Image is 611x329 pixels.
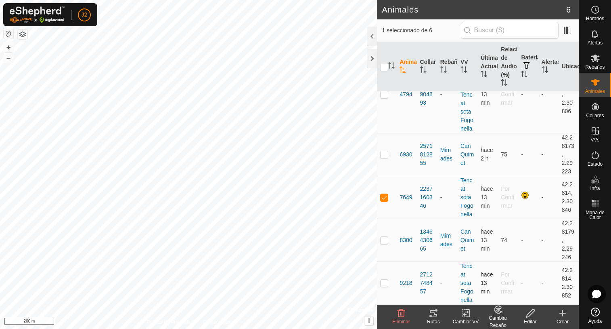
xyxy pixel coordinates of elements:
[588,319,602,324] span: Ayuda
[382,5,566,15] h2: Animales
[203,318,230,326] a: Contáctenos
[585,89,605,94] span: Animales
[579,304,611,327] a: Ayuda
[460,143,474,166] a: Can Quimet
[590,137,599,142] span: VVs
[501,237,507,243] span: 74
[538,133,559,176] td: -
[521,72,527,78] p-sorticon: Activar para ordenar
[400,90,412,99] span: 4794
[588,162,603,167] span: Estado
[18,30,27,39] button: Capas del Mapa
[518,219,538,262] td: -
[364,316,373,325] button: i
[460,67,467,74] p-sorticon: Activar para ordenar
[559,42,579,92] th: Ubicación
[417,318,450,325] div: Rutas
[481,228,493,252] span: 25 ago 2025, 23:01
[4,42,13,52] button: +
[400,67,406,74] p-sorticon: Activar para ordenar
[481,186,493,209] span: 25 ago 2025, 23:01
[420,67,427,74] p-sorticon: Activar para ordenar
[482,314,514,329] div: Cambiar Rebaño
[457,42,477,92] th: VV
[538,56,559,133] td: -
[420,82,434,107] div: 3045904893
[501,271,514,295] span: Por Confirmar
[546,318,579,325] div: Crear
[460,177,473,217] a: Tencat sota Fogonella
[538,262,559,304] td: -
[400,193,412,202] span: 7649
[514,318,546,325] div: Editar
[590,186,600,191] span: Infra
[481,72,487,78] p-sorticon: Activar para ordenar
[420,142,434,167] div: 2571812855
[400,279,412,287] span: 9218
[481,271,493,295] span: 25 ago 2025, 23:01
[420,185,434,210] div: 2237160346
[538,176,559,219] td: -
[460,263,473,303] a: Tencat sota Fogonella
[501,82,514,106] span: Por Confirmar
[581,210,609,220] span: Mapa de Calor
[10,6,65,23] img: Logo Gallagher
[566,4,571,16] span: 6
[559,262,579,304] td: 42.2814, 2.30852
[481,147,493,162] span: 25 ago 2025, 20:46
[460,228,474,252] a: Can Quimet
[440,193,454,202] div: -
[542,67,548,74] p-sorticon: Activar para ordenar
[461,22,559,39] input: Buscar (S)
[559,176,579,219] td: 42.2814, 2.30846
[437,42,457,92] th: Rebaño
[440,232,454,249] div: Mimades
[559,219,579,262] td: 42.28179, 2.29246
[440,90,454,99] div: -
[450,318,482,325] div: Cambiar VV
[396,42,416,92] th: Animal
[538,219,559,262] td: -
[400,236,412,245] span: 8300
[460,91,473,132] a: Tencat sota Fogonella
[477,42,498,92] th: Última Actualización
[559,133,579,176] td: 42.28173, 2.29223
[388,63,395,70] p-sorticon: Activar para ordenar
[440,279,454,287] div: -
[382,26,460,35] span: 1 seleccionado de 6
[368,317,370,324] span: i
[538,42,559,92] th: Alertas
[420,228,434,253] div: 1346430665
[585,65,605,70] span: Rebaños
[4,53,13,63] button: –
[400,150,412,159] span: 6930
[4,29,13,39] button: Restablecer Mapa
[518,133,538,176] td: -
[498,42,518,92] th: Relación de Audio (%)
[518,262,538,304] td: -
[440,67,447,74] p-sorticon: Activar para ordenar
[417,42,437,92] th: Collar
[518,56,538,133] td: -
[82,11,88,19] span: J2
[586,16,604,21] span: Horarios
[586,113,604,118] span: Collares
[440,146,454,163] div: Mimades
[420,270,434,296] div: 2712748457
[559,56,579,133] td: 42.28176, 2.30806
[501,80,507,87] p-sorticon: Activar para ordenar
[481,82,493,106] span: 25 ago 2025, 23:01
[147,318,193,326] a: Política de Privacidad
[518,42,538,92] th: Batería
[392,319,410,325] span: Eliminar
[501,186,514,209] span: Por Confirmar
[588,40,603,45] span: Alertas
[501,151,507,158] span: 75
